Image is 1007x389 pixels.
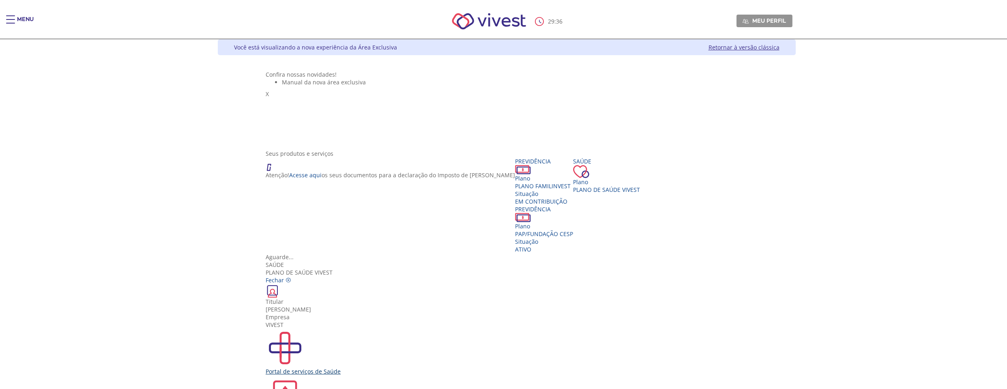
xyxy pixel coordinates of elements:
[515,165,531,174] img: ico_dinheiro.png
[515,198,567,205] span: EM CONTRIBUIÇÃO
[752,17,786,24] span: Meu perfil
[266,368,747,375] div: Portal de serviços de Saúde
[266,276,291,284] a: Fechar
[266,171,515,179] p: Atenção! os seus documentos para a declaração do Imposto de [PERSON_NAME]
[709,43,779,51] a: Retornar à versão clássica
[515,238,573,245] div: Situação
[289,171,322,179] a: Acesse aqui
[515,213,531,222] img: ico_dinheiro.png
[515,157,573,205] a: Previdência PlanoPLANO FAMILINVEST SituaçãoEM CONTRIBUIÇÃO
[573,157,640,193] a: Saúde PlanoPlano de Saúde VIVEST
[515,245,531,253] span: Ativo
[736,15,792,27] a: Meu perfil
[266,150,747,157] div: Seus produtos e serviços
[515,205,573,213] div: Previdência
[266,298,747,305] div: Titular
[266,261,747,269] div: Saúde
[266,90,269,98] span: X
[573,186,640,193] span: Plano de Saúde VIVEST
[17,15,34,32] div: Menu
[515,182,571,190] span: PLANO FAMILINVEST
[266,313,747,321] div: Empresa
[266,71,747,142] section: <span lang="pt-BR" dir="ltr">Visualizador do Conteúdo da Web</span> 1
[266,157,279,171] img: ico_atencao.png
[266,284,279,298] img: ico_carteirinha.png
[266,71,747,78] div: Confira nossas novidades!
[515,222,573,230] div: Plano
[573,157,640,165] div: Saúde
[266,329,747,375] a: Portal de serviços de Saúde
[743,18,749,24] img: Meu perfil
[266,261,747,276] div: Plano de Saúde VIVEST
[573,165,589,178] img: ico_coracao.png
[282,78,366,86] span: Manual da nova área exclusiva
[548,17,554,25] span: 29
[515,190,573,198] div: Situação
[556,17,563,25] span: 36
[266,329,305,368] img: PortalSaude.svg
[266,305,747,313] div: [PERSON_NAME]
[266,321,747,329] div: VIVEST
[515,230,573,238] span: PAP/FUNDAÇÃO CESP
[573,178,640,186] div: Plano
[535,17,564,26] div: :
[443,4,535,39] img: Vivest
[266,276,284,284] span: Fechar
[515,205,573,253] a: Previdência PlanoPAP/FUNDAÇÃO CESP SituaçãoAtivo
[234,43,397,51] div: Você está visualizando a nova experiência da Área Exclusiva
[266,253,747,261] div: Aguarde...
[515,157,573,165] div: Previdência
[515,174,573,182] div: Plano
